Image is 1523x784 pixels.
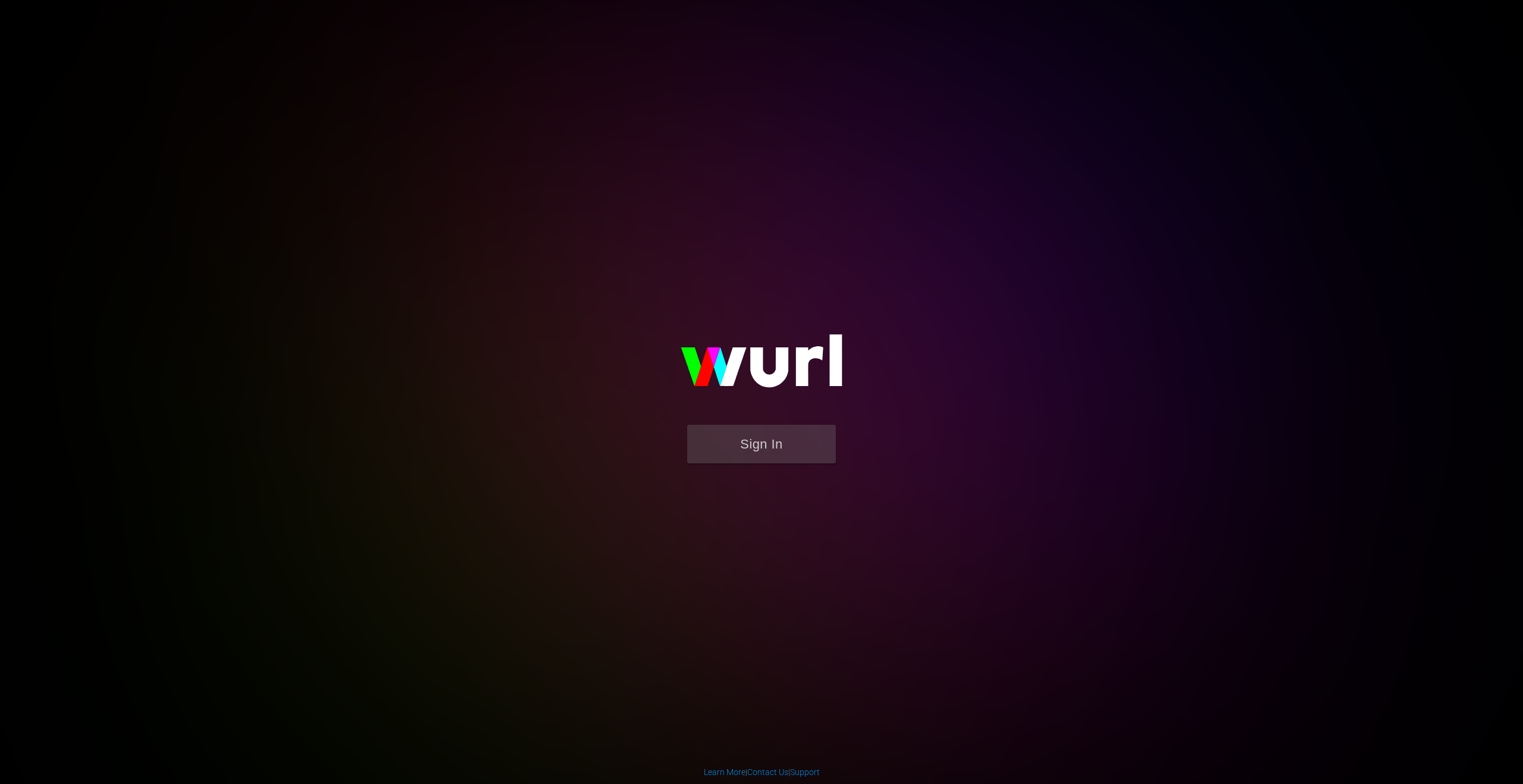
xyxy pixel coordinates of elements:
img: wurl-logo-on-black-223613ac3d8ba8fe6dc639794a292ebdb59501304c7dfd60c99c58986ef67473.svg [643,309,880,424]
button: Sign In [687,425,836,463]
a: Contact Us [747,767,788,777]
a: Support [790,767,820,777]
a: Learn More [704,767,745,777]
div: | | [704,766,820,778]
